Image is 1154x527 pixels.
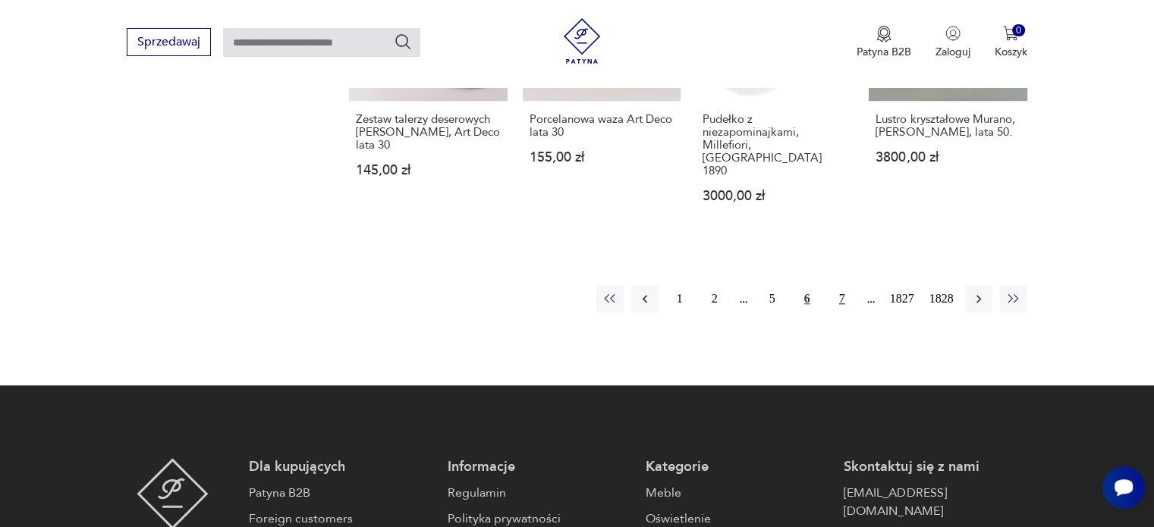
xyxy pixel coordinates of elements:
p: Patyna B2B [857,45,911,59]
button: Sprzedawaj [127,28,211,56]
p: 3800,00 zł [876,151,1020,164]
p: 155,00 zł [530,151,674,164]
p: 3000,00 zł [703,190,847,202]
a: Ikona medaluPatyna B2B [857,26,911,59]
h3: Lustro kryształowe Murano, [PERSON_NAME], lata 50. [876,113,1020,139]
h3: Pudełko z niezapominajkami, Millefiori, [GEOGRAPHIC_DATA] 1890 [703,113,847,177]
img: Ikona medalu [876,26,891,42]
img: Ikonka użytkownika [945,26,961,41]
p: 145,00 zł [356,164,500,177]
button: 5 [759,285,786,312]
button: 1827 [886,285,918,312]
p: Kategorie [646,458,829,476]
p: Informacje [448,458,630,476]
button: Zaloguj [935,26,970,59]
button: 2 [701,285,728,312]
button: 1828 [926,285,957,312]
button: Patyna B2B [857,26,911,59]
h3: Porcelanowa waza Art Deco lata 30 [530,113,674,139]
a: [EMAIL_ADDRESS][DOMAIN_NAME] [844,484,1027,520]
button: 6 [794,285,821,312]
p: Dla kupujących [249,458,432,476]
button: 0Koszyk [995,26,1027,59]
button: 1 [666,285,693,312]
p: Skontaktuj się z nami [844,458,1027,476]
img: Ikona koszyka [1003,26,1018,41]
h3: Zestaw talerzy deserowych [PERSON_NAME], Art Deco lata 30 [356,113,500,152]
div: 0 [1012,24,1025,37]
a: Patyna B2B [249,484,432,502]
p: Koszyk [995,45,1027,59]
button: Szukaj [394,33,412,51]
a: Meble [646,484,829,502]
iframe: Smartsupp widget button [1102,466,1145,509]
button: 7 [829,285,856,312]
p: Zaloguj [935,45,970,59]
a: Regulamin [448,484,630,502]
a: Sprzedawaj [127,38,211,49]
img: Patyna - sklep z meblami i dekoracjami vintage [559,18,605,64]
